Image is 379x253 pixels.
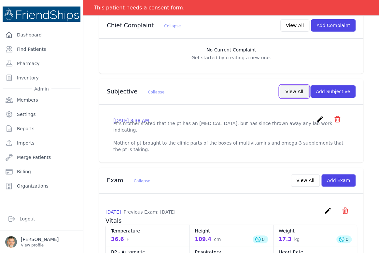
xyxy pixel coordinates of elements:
[126,236,129,243] span: F
[21,243,59,248] p: View profile
[105,47,357,53] h3: No Current Complaint
[279,235,300,243] div: 17.3
[3,151,80,164] a: Merge Patients
[32,86,51,92] span: Admin
[214,236,221,243] span: cm
[105,54,357,61] p: Get started by creating a new one.
[3,179,80,192] a: Organizations
[134,179,150,183] span: Collapse
[148,90,164,94] span: Collapse
[280,85,309,98] button: View All
[316,115,324,123] i: create
[105,209,175,215] p: [DATE]
[113,117,149,124] p: [DATE] 3:38 AM
[111,235,129,243] div: 36.6
[3,28,80,41] a: Dashboard
[195,235,221,243] div: 109.4
[3,136,80,149] a: Imports
[310,85,356,98] button: Add Subjective
[291,174,320,187] button: View All
[3,7,80,22] img: Medical Missions EMR
[123,209,175,215] span: Previous Exam: [DATE]
[279,228,352,234] dt: Weight
[107,88,164,95] h3: Subjective
[3,165,80,178] a: Billing
[324,207,332,215] i: create
[5,212,78,225] a: Logout
[105,217,121,224] span: Vitals
[195,228,268,234] dt: Height
[294,236,300,243] span: kg
[3,71,80,84] a: Inventory
[316,118,326,124] a: create
[107,21,181,29] h3: Chief Complaint
[111,228,184,234] dt: Temperature
[280,19,309,32] button: View All
[336,235,352,243] div: 0
[21,236,59,243] p: [PERSON_NAME]
[321,174,356,187] button: Add Exam
[3,108,80,121] a: Settings
[253,235,268,243] div: 0
[164,24,181,28] span: Collapse
[3,57,80,70] a: Pharmacy
[324,210,333,216] a: create
[3,43,80,56] a: Find Patients
[3,93,80,106] a: Members
[3,122,80,135] a: Reports
[311,19,356,32] button: Add Complaint
[107,176,150,184] h3: Exam
[5,236,78,248] a: [PERSON_NAME] View profile
[113,120,349,153] p: Pt's mother stated that the pt has an [MEDICAL_DATA], but has since thrown away any lab work indi...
